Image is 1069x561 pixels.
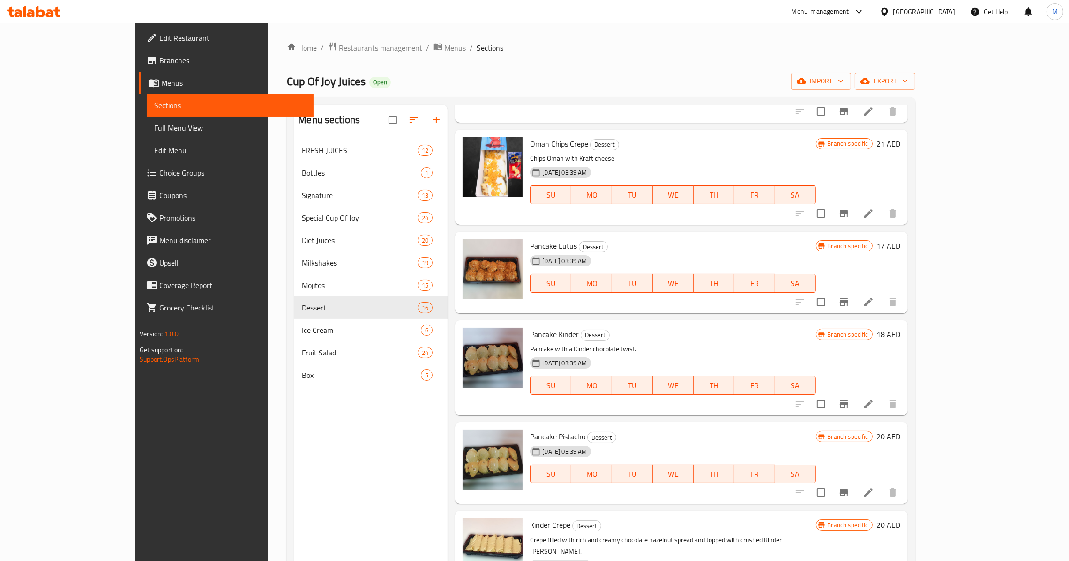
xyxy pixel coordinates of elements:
[294,139,448,162] div: FRESH JUICES12
[302,212,418,223] div: Special Cup Of Joy
[328,42,422,54] a: Restaurants management
[139,184,314,207] a: Coupons
[139,72,314,94] a: Menus
[369,77,391,88] div: Open
[159,55,306,66] span: Branches
[697,277,731,290] span: TH
[418,190,433,201] div: items
[775,376,816,395] button: SA
[697,379,731,392] span: TH
[575,467,608,481] span: MO
[694,465,734,483] button: TH
[147,117,314,139] a: Full Menu View
[159,280,306,291] span: Coverage Report
[779,188,812,202] span: SA
[571,376,612,395] button: MO
[302,302,418,313] span: Dessert
[571,185,612,204] button: MO
[657,188,690,202] span: WE
[616,277,649,290] span: TU
[591,139,619,150] span: Dessert
[811,394,831,414] span: Select to update
[159,235,306,246] span: Menu disclaimer
[294,319,448,341] div: Ice Cream6
[147,139,314,162] a: Edit Menu
[779,379,812,392] span: SA
[530,518,570,532] span: Kinder Crepe
[418,235,433,246] div: items
[530,137,588,151] span: Oman Chips Crepe
[530,465,571,483] button: SU
[154,122,306,133] span: Full Menu View
[477,42,503,53] span: Sections
[534,379,568,392] span: SU
[876,518,900,531] h6: 20 AED
[863,106,874,117] a: Edit menu item
[612,465,653,483] button: TU
[855,73,915,90] button: export
[775,274,816,293] button: SA
[418,281,432,290] span: 15
[734,376,775,395] button: FR
[775,465,816,483] button: SA
[530,239,577,253] span: Pancake Lutus
[530,185,571,204] button: SU
[653,185,694,204] button: WE
[418,146,432,155] span: 12
[321,42,324,53] li: /
[159,302,306,313] span: Grocery Checklist
[833,202,855,225] button: Branch-specific-item
[534,467,568,481] span: SU
[738,379,771,392] span: FR
[833,291,855,313] button: Branch-specific-item
[302,280,418,291] span: Mojitos
[139,274,314,296] a: Coverage Report
[882,202,904,225] button: delete
[463,328,523,388] img: Pancake Kinder
[538,168,591,177] span: [DATE] 03:39 AM
[572,520,601,531] div: Dessert
[612,376,653,395] button: TU
[433,42,466,54] a: Menus
[882,393,904,415] button: delete
[294,296,448,319] div: Dessert16
[863,399,874,410] a: Edit menu item
[369,78,391,86] span: Open
[581,330,610,341] div: Dessert
[339,42,422,53] span: Restaurants management
[694,376,734,395] button: TH
[824,139,872,148] span: Branch specific
[792,6,849,17] div: Menu-management
[302,369,421,381] span: Box
[294,274,448,296] div: Mojitos15
[876,239,900,252] h6: 17 AED
[140,328,163,340] span: Version:
[302,257,418,268] span: Milkshakes
[657,277,690,290] span: WE
[140,344,183,356] span: Get support on:
[653,376,694,395] button: WE
[421,167,433,178] div: items
[811,483,831,502] span: Select to update
[140,353,199,365] a: Support.OpsPlatform
[811,102,831,121] span: Select to update
[154,145,306,156] span: Edit Menu
[161,77,306,89] span: Menus
[876,328,900,341] h6: 18 AED
[418,303,432,312] span: 16
[538,257,591,266] span: [DATE] 03:39 AM
[421,325,433,336] div: items
[575,277,608,290] span: MO
[302,235,418,246] div: Diet Juices
[734,274,775,293] button: FR
[418,258,432,267] span: 19
[824,432,872,441] span: Branch specific
[779,277,812,290] span: SA
[779,467,812,481] span: SA
[418,191,432,200] span: 13
[159,257,306,268] span: Upsell
[164,328,179,340] span: 1.0.0
[893,7,955,17] div: [GEOGRAPHIC_DATA]
[530,274,571,293] button: SU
